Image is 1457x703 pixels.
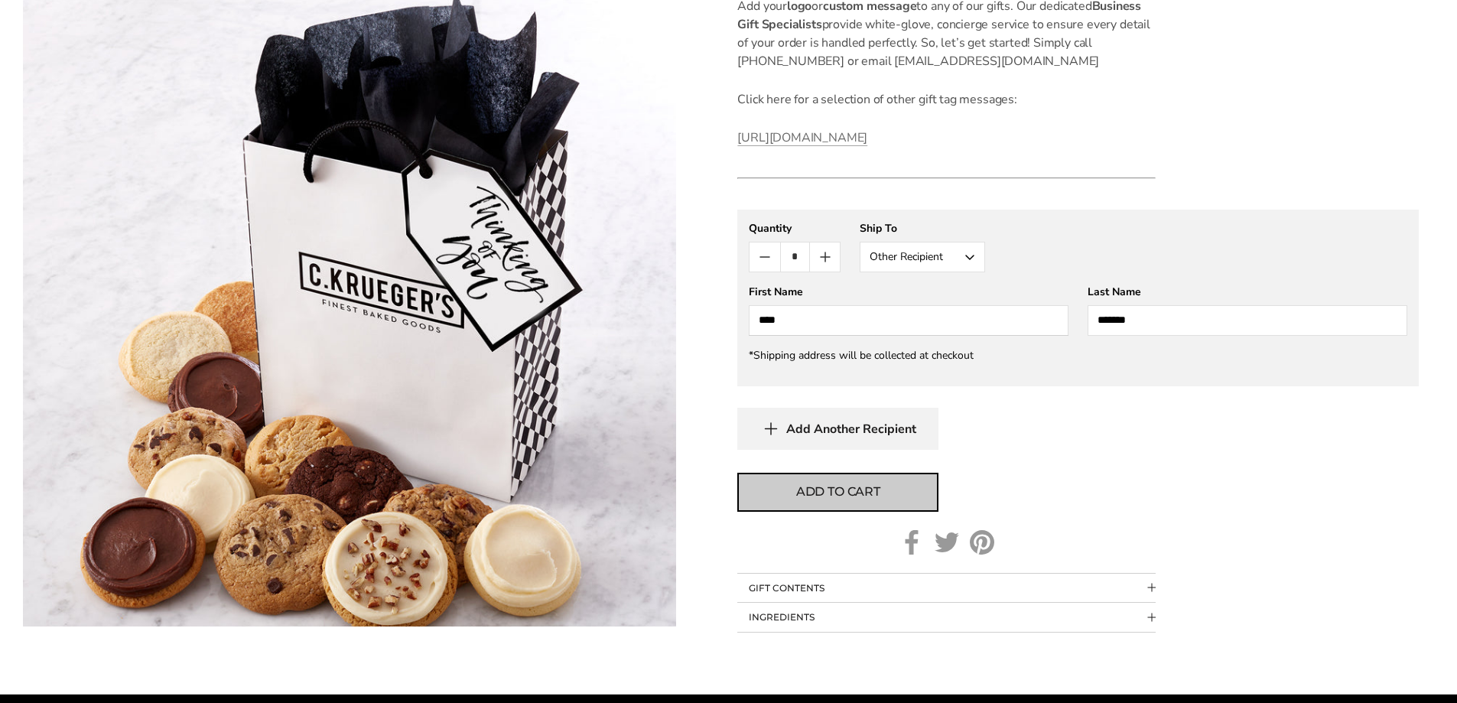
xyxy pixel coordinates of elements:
[749,348,1407,363] div: *Shipping address will be collected at checkout
[737,603,1156,632] button: Collapsible block button
[970,530,994,555] a: Pinterest
[899,530,924,555] a: Facebook
[1088,285,1407,299] div: Last Name
[796,483,880,501] span: Add to cart
[749,285,1068,299] div: First Name
[810,242,840,272] button: Count plus
[737,408,938,450] button: Add Another Recipient
[737,91,1017,108] span: Click here for a selection of other gift tag messages:
[860,242,985,272] button: Other Recipient
[1088,305,1407,336] input: Last Name
[935,530,959,555] a: Twitter
[737,210,1419,386] gfm-form: New recipient
[780,242,810,272] input: Quantity
[737,473,938,512] button: Add to cart
[749,305,1068,336] input: First Name
[786,421,916,437] span: Add Another Recipient
[737,574,1156,603] button: Collapsible block button
[12,645,158,691] iframe: Sign Up via Text for Offers
[860,221,985,236] div: Ship To
[737,129,867,146] a: [URL][DOMAIN_NAME]
[750,242,779,272] button: Count minus
[749,221,841,236] div: Quantity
